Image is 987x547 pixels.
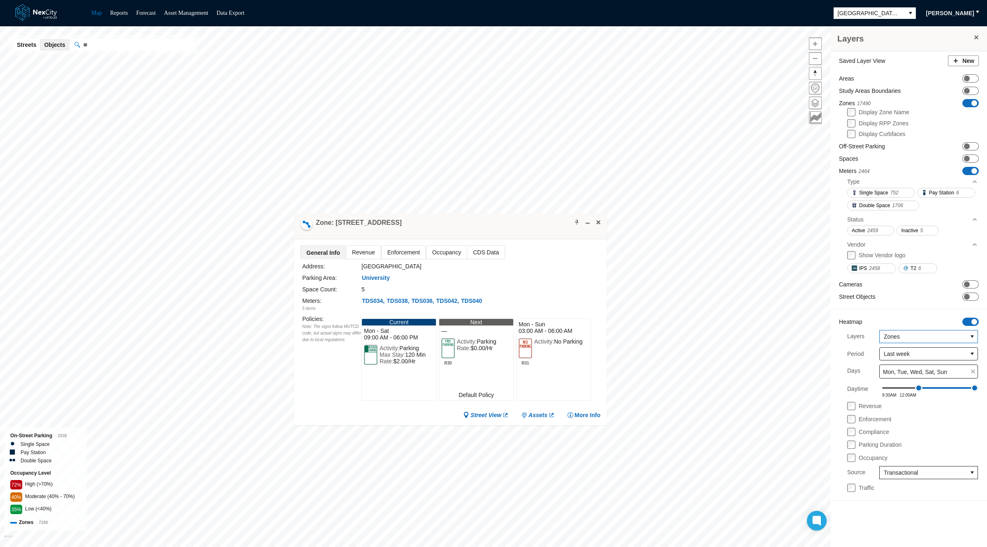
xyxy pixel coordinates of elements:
div: 35% [10,505,22,514]
label: Traffic [859,485,874,491]
span: R31 [519,359,532,365]
span: Parking [399,345,419,351]
label: Pay Station [21,448,46,457]
div: 5 items [302,305,361,312]
span: 6 [956,189,959,197]
span: 1938 [58,434,67,438]
button: More Info [567,411,600,419]
span: TDS034 [362,297,383,305]
label: Off-Street Parking [839,142,885,150]
label: Occupancy [859,455,887,461]
button: Home [809,82,822,95]
span: Activity: [534,338,554,345]
div: Vendor [847,240,865,249]
span: Revenue [346,246,381,259]
span: CDS Data [467,246,505,259]
span: More Info [575,411,600,419]
span: Occupancy [426,246,467,259]
label: Single Space [21,440,50,448]
span: 5 [920,226,923,235]
span: Zones [884,332,963,341]
span: 9:30AM [882,393,896,397]
span: Active [852,226,865,235]
span: Rate: [380,358,393,365]
button: Layers management [809,97,822,109]
button: Key metrics [809,111,822,124]
span: Rate: [457,345,470,351]
label: Street Objects [839,293,876,301]
label: Parking Duration [859,441,901,448]
span: Last week [884,350,963,358]
span: Pay Station [929,189,954,197]
span: Street View [470,411,501,419]
span: Reset bearing to north [809,67,821,79]
label: Display RPP Zones [859,120,908,127]
button: Zoom in [809,37,822,50]
span: [PERSON_NAME] [926,9,974,17]
label: Space Count: [302,286,337,293]
a: Street View [463,411,509,419]
span: No Parking [554,338,582,345]
div: Low (<40%) [25,505,81,514]
span: T2 [911,264,916,272]
label: Period [847,350,864,358]
div: Note: The signs follow MUTCD code, but actual signs may differ due to local regulations. [302,323,361,343]
span: Max Stay: [380,351,405,358]
button: select [905,7,916,19]
span: 7286 [39,520,48,525]
a: Assets [521,411,555,419]
button: Streets [13,39,40,51]
span: Streets [17,41,36,49]
button: IPS2458 [847,263,896,273]
span: Mon, Tue, Wed, Sat, Sun [883,368,947,376]
button: TDS038, [386,297,410,305]
button: TDS042, [436,297,459,305]
div: High (>70%) [25,480,81,489]
span: Mon - Sat [364,328,434,334]
button: select [967,348,978,360]
span: Mon - Sun [519,321,588,328]
button: Reset bearing to north [809,67,822,80]
label: Enforcement [859,416,891,422]
a: Asset Management [164,10,209,16]
label: Cameras [839,280,862,289]
label: Saved Layer View [839,57,885,65]
div: 5 [361,285,511,294]
span: — [441,328,511,334]
span: Objects [44,41,65,49]
span: Double Space [859,201,890,210]
label: Daytime [847,383,868,397]
label: Meters : [302,298,322,304]
div: Occupancy Level [10,469,81,477]
div: Vendor [847,238,978,251]
button: Double Space1706 [847,201,919,210]
button: University [361,274,390,282]
span: R30 [441,359,455,365]
div: 570 - 1440 [919,387,975,389]
a: Forecast [136,10,155,16]
span: Drag [971,384,978,392]
label: Meters [839,167,870,175]
button: select [967,466,978,479]
span: Inactive [901,226,918,235]
a: Reports [110,10,128,16]
button: Objects [40,39,69,51]
div: 40% [10,492,22,502]
div: Type [847,175,978,188]
h3: Layers [837,33,972,44]
button: T26 [899,263,937,273]
div: Status [847,213,978,226]
label: Study Areas Boundaries [839,87,901,95]
span: Zoom out [809,53,821,65]
span: 6 [918,264,921,272]
span: New [962,57,974,65]
label: Double Space [21,457,51,465]
label: Spaces [839,155,858,163]
button: [PERSON_NAME] [921,7,980,20]
span: 2459 [867,226,878,235]
button: Pay Station6 [917,188,975,198]
span: Transactional [884,469,963,477]
span: Drag [915,384,922,392]
span: 120 Min [405,351,426,358]
button: New [948,55,979,66]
